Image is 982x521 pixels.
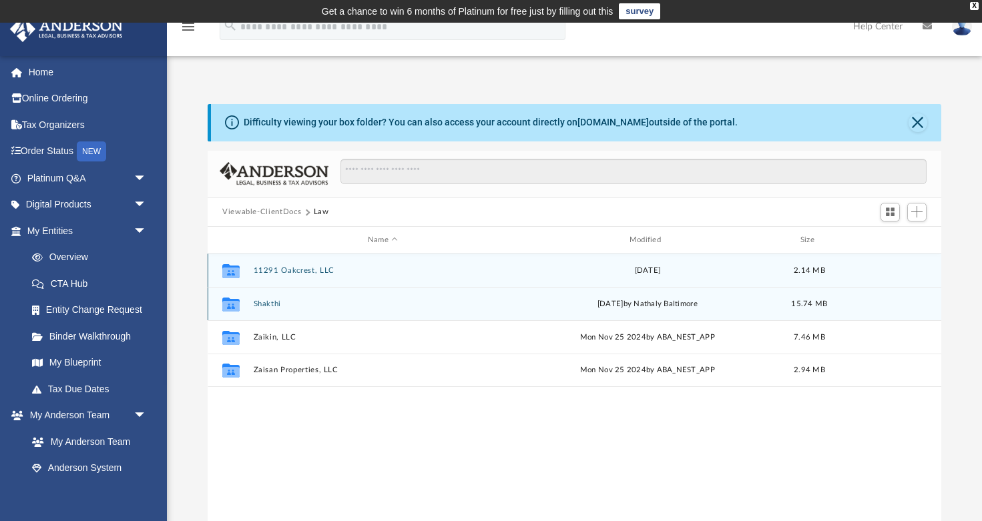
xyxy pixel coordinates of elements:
[19,270,167,297] a: CTA Hub
[791,300,827,308] span: 15.74 MB
[254,366,513,375] button: Zaisan Properties, LLC
[9,138,167,165] a: Order StatusNEW
[9,402,160,429] a: My Anderson Teamarrow_drop_down
[77,141,106,161] div: NEW
[223,18,238,33] i: search
[881,203,901,221] button: Switch to Grid View
[254,333,513,342] button: Zaikin, LLC
[19,244,167,271] a: Overview
[222,206,301,218] button: Viewable-ClientDocs
[314,206,329,218] button: Law
[6,16,127,42] img: Anderson Advisors Platinum Portal
[518,365,777,377] div: Mon Nov 25 2024 by ABA_NEST_APP
[794,267,825,274] span: 2.14 MB
[19,455,160,482] a: Anderson System
[19,297,167,324] a: Entity Change Request
[9,111,167,138] a: Tax Organizers
[783,234,836,246] div: Size
[180,25,196,35] a: menu
[254,266,513,275] button: 11291 Oakcrest, LLC
[577,117,649,127] a: [DOMAIN_NAME]
[253,234,512,246] div: Name
[19,428,154,455] a: My Anderson Team
[794,367,825,374] span: 2.94 MB
[518,298,777,310] div: [DATE] by Nathaly Baltimore
[842,234,935,246] div: id
[19,350,160,376] a: My Blueprint
[9,191,167,218] a: Digital Productsarrow_drop_down
[619,3,660,19] a: survey
[244,115,738,129] div: Difficulty viewing your box folder? You can also access your account directly on outside of the p...
[19,323,167,350] a: Binder Walkthrough
[907,203,927,221] button: Add
[134,402,160,430] span: arrow_drop_down
[214,234,247,246] div: id
[518,265,777,277] div: [DATE]
[9,85,167,112] a: Online Ordering
[322,3,613,19] div: Get a chance to win 6 months of Platinum for free just by filling out this
[134,165,160,192] span: arrow_drop_down
[518,234,777,246] div: Modified
[19,376,167,402] a: Tax Due Dates
[970,2,979,10] div: close
[952,17,972,36] img: User Pic
[9,217,167,244] a: My Entitiesarrow_drop_down
[794,334,825,341] span: 7.46 MB
[340,159,927,184] input: Search files and folders
[254,300,513,308] button: Shakthi
[909,113,927,132] button: Close
[518,332,777,344] div: Mon Nov 25 2024 by ABA_NEST_APP
[134,191,160,219] span: arrow_drop_down
[9,59,167,85] a: Home
[134,217,160,245] span: arrow_drop_down
[180,19,196,35] i: menu
[9,165,167,191] a: Platinum Q&Aarrow_drop_down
